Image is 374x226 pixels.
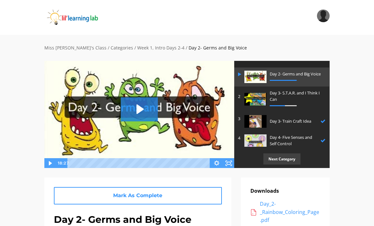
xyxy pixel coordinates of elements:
button: Show settings menu [210,158,222,168]
p: Day 3- Train Craft Idea [270,118,317,125]
a: 4 Day 4- Five Senses and Self Control [234,131,329,151]
button: Play Video: sites/2147505858/video/UifBczCkRoqdrJpmLsZ3_Day_2-_Germs_and_Big_Voice.mp4 [121,97,158,121]
div: Day_2-_Rainbow_Coloring_Page.pdf [260,200,320,224]
a: Day_2-_Rainbow_Coloring_Page.pdf [250,200,320,224]
p: Day 4- Five Senses and Self Control [270,134,317,147]
div: Playbar [72,158,208,168]
a: Miss [PERSON_NAME]'s Class [44,45,106,51]
p: Day 3- S.T.A.R. and I Think I Can [270,90,322,103]
img: zF3pdtj5TRGHU8GtIVFh_52272a404b40ffa866c776de362145047f287e52.jpg [244,134,267,147]
div: / [134,44,136,51]
img: TQHdSeAEQS6asfSOP148_24546158721e15859b7817749509a3de1da6fec3.jpg [244,71,267,83]
p: Day 2- Germs and Big Voice [270,71,322,77]
p: 2 [238,93,241,100]
img: 1a35f87c1a725237745cd4cc52e1b2ec [317,10,330,22]
p: Downloads [250,187,320,195]
a: 3 Day 3- Train Craft Idea [234,112,329,131]
button: Fullscreen [222,158,235,168]
a: Next Category [234,150,329,168]
div: / [186,44,187,51]
a: Mark As Complete [54,187,222,204]
a: 2 Day 3- S.T.A.R. and I Think I Can [234,87,329,112]
img: iJObvVIsTmeLBah9dr2P_logo_360x80.png [44,10,117,25]
img: RhNkMJYTbaKobXTdwJ0q_85cad23c2c87e2c6d2cf384115b57828aec799f7.jpg [244,93,267,105]
div: / [108,44,109,51]
a: Day 2- Germs and Big Voice [234,68,329,87]
a: Categories [111,45,133,51]
p: 3 [238,115,241,122]
a: Week 1, Intro Days 2-4 [137,45,184,51]
img: efd9875a-2185-4115-b14f-d9f15c4a0592.jpg [244,115,267,127]
p: 4 [238,135,241,141]
button: Play Video [44,158,56,168]
img: acrobat.png [250,209,257,216]
div: Day 2- Germs and Big Voice [189,44,247,51]
p: Next Category [263,153,300,165]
